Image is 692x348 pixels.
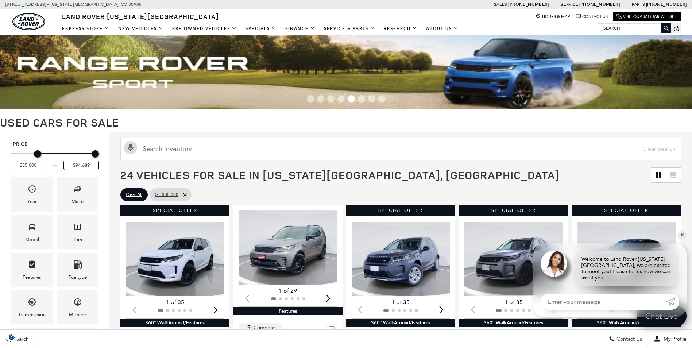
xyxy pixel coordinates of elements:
img: 2024 Land Rover Discovery Sport S 1 [464,222,564,296]
div: MileageMileage [57,290,98,324]
nav: Main Navigation [58,22,463,35]
div: ModelModel [11,215,53,249]
img: Land Rover [12,13,45,30]
div: Fueltype [69,273,87,281]
div: Special Offer [572,205,681,216]
div: Special Offer [120,205,229,216]
span: Go to slide 7 [368,95,375,103]
div: FeaturesFeatures [11,253,53,287]
div: 1 of 29 [239,287,337,295]
a: Finance [281,22,320,35]
span: Go to slide 2 [317,95,324,103]
svg: Click to toggle on voice search [124,141,137,154]
input: Search Inventory [120,138,681,160]
div: 360° WalkAround/Features [346,319,455,327]
span: Clear All [126,190,142,199]
a: About Us [422,22,463,35]
a: [PHONE_NUMBER] [579,1,620,7]
span: Make [73,183,82,198]
span: Trim [73,221,82,236]
div: Special Offer [459,205,568,216]
h5: Price [13,141,97,148]
div: 1 / 2 [577,222,677,296]
button: Compare Vehicle [239,323,282,333]
div: Make [71,198,84,206]
img: Opt-Out Icon [4,333,20,341]
span: Go to slide 1 [307,95,314,103]
a: Submit [666,294,679,310]
span: Mileage [73,296,82,311]
div: 1 / 2 [126,222,225,296]
img: 2023 Land Rover Discovery HSE R-Dynamic 1 [239,210,338,285]
div: Welcome to Land Rover [US_STATE][GEOGRAPHIC_DATA], we are excited to meet you! Please tell us how... [574,251,679,286]
a: EXPRESS STORE [58,22,114,35]
div: 360° WalkAround/Features [120,319,229,327]
div: Features [23,273,41,281]
div: Next slide [210,302,220,318]
a: Specials [241,22,281,35]
input: Minimum [11,161,46,170]
div: Next slide [436,302,446,318]
section: Click to Open Cookie Consent Modal [4,333,20,341]
span: Contact Us [615,336,642,342]
span: Service [561,2,578,7]
div: 360° WalkAround/Features [572,319,681,327]
a: Pre-Owned Vehicles [168,22,241,35]
div: Next slide [324,290,333,306]
a: Grid View [651,168,666,182]
div: Maximum Price [92,150,99,158]
img: 2025 Land Rover Range Rover Evoque S 1 [577,222,677,296]
div: Minimum Price [34,150,41,158]
span: 24 Vehicles for Sale in [US_STATE][GEOGRAPHIC_DATA], [GEOGRAPHIC_DATA] [120,167,560,182]
span: My Profile [661,336,687,342]
div: 1 / 2 [352,222,451,296]
div: Price [11,148,99,170]
a: [PHONE_NUMBER] [646,1,687,7]
span: Go to slide 4 [337,95,345,103]
a: [STREET_ADDRESS] • [US_STATE][GEOGRAPHIC_DATA], CO 80905 [5,2,142,7]
a: [PHONE_NUMBER] [508,1,549,7]
a: Contact Us [576,14,608,19]
img: 2024 Land Rover Discovery Sport S 1 [126,222,225,296]
div: 1 of 35 [464,298,563,306]
div: Year [27,198,37,206]
input: Search [598,24,671,32]
span: Features [28,258,36,273]
span: >= $35,000 [155,190,178,199]
span: Go to slide 3 [327,95,335,103]
div: YearYear [11,177,53,211]
span: Model [28,221,36,236]
div: Model [25,236,39,244]
div: 360° WalkAround/Features [459,319,568,327]
a: Land Rover [US_STATE][GEOGRAPHIC_DATA] [58,12,223,21]
span: Fueltype [73,258,82,273]
img: Agent profile photo [541,251,567,277]
span: Go to slide 8 [378,95,386,103]
div: FueltypeFueltype [57,253,98,287]
button: Save Vehicle [326,323,337,337]
div: 1 / 2 [239,210,338,285]
a: New Vehicles [114,22,168,35]
a: Service & Parts [320,22,379,35]
div: TransmissionTransmission [11,290,53,324]
div: Mileage [69,311,86,319]
span: Go to slide 6 [358,95,365,103]
span: Parts [632,2,645,7]
div: TrimTrim [57,215,98,249]
div: 1 of 35 [126,298,224,306]
span: Year [28,183,36,198]
a: land-rover [12,13,45,30]
div: Features [233,307,342,315]
div: Special Offer [346,205,455,216]
div: Transmission [18,311,46,319]
input: Maximum [63,161,99,170]
button: Open user profile menu [648,330,692,348]
span: Go to slide 5 [348,95,355,103]
span: Transmission [28,296,36,311]
a: Research [379,22,422,35]
a: Hours & Map [536,14,570,19]
div: Compare [254,325,275,331]
div: MakeMake [57,177,98,211]
input: Enter your message [541,294,666,310]
div: Trim [73,236,82,244]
